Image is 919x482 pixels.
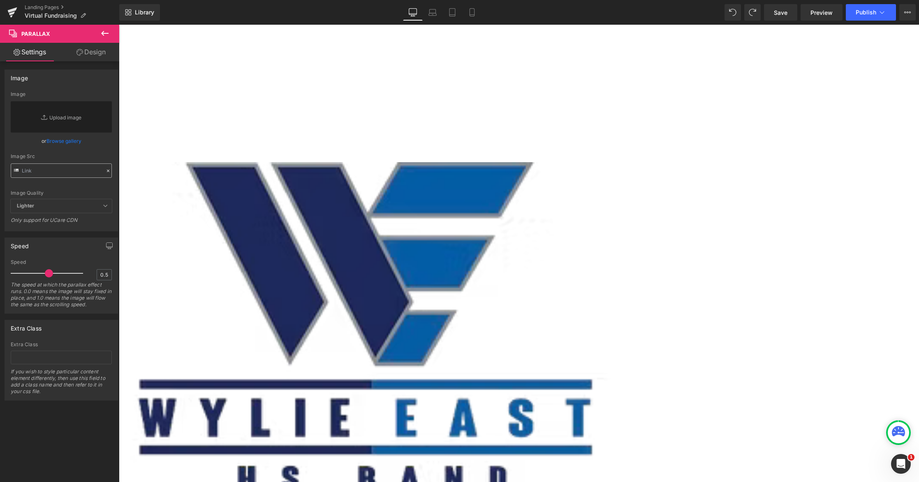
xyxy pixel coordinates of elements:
span: Library [135,9,154,16]
div: If you wish to style particular content element differently, then use this field to add a class n... [11,368,112,400]
div: Image Quality [11,190,112,196]
div: The speed at which the parallax effect runs. 0.0 means the image will stay fixed in place, and 1.... [11,282,112,313]
span: Preview [810,8,833,17]
span: 1 [908,454,914,461]
div: Image [11,91,112,97]
a: Preview [801,4,843,21]
button: Publish [846,4,896,21]
a: Landing Pages [25,4,119,11]
a: New Library [119,4,160,21]
a: Tablet [442,4,462,21]
div: Speed [11,259,112,265]
div: Speed [11,238,29,249]
a: Browse gallery [46,134,81,148]
a: Desktop [403,4,423,21]
div: or [11,137,112,145]
button: Undo [725,4,741,21]
div: Extra Class [11,320,42,332]
iframe: Intercom live chat [891,454,911,474]
input: Link [11,163,112,178]
a: Design [61,43,121,61]
a: Laptop [423,4,442,21]
span: Publish [856,9,876,16]
div: Only support for UCare CDN [11,217,112,229]
a: Mobile [462,4,482,21]
span: Parallax [21,30,50,37]
span: Virtual Fundraising [25,12,77,19]
button: More [899,4,916,21]
div: Extra Class [11,342,112,347]
div: Image [11,70,28,81]
b: Lighter [17,203,34,209]
span: Save [774,8,787,17]
div: Image Src [11,154,112,159]
button: Redo [744,4,761,21]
